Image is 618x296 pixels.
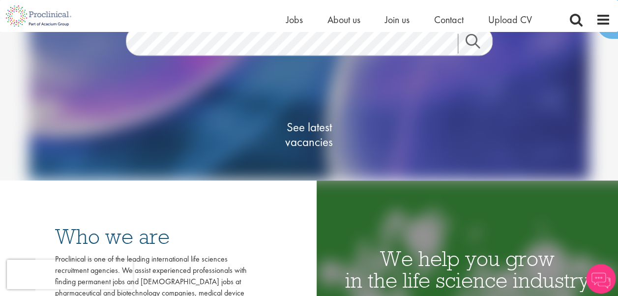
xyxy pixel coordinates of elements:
[385,13,410,26] a: Join us
[7,260,133,289] iframe: reCAPTCHA
[286,13,303,26] a: Jobs
[55,226,247,247] h3: Who we are
[488,13,532,26] a: Upload CV
[458,34,500,54] a: Job search submit button
[434,13,464,26] a: Contact
[586,264,616,294] img: Chatbot
[327,13,360,26] a: About us
[260,81,358,189] a: See latestvacancies
[260,120,358,149] span: See latest vacancies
